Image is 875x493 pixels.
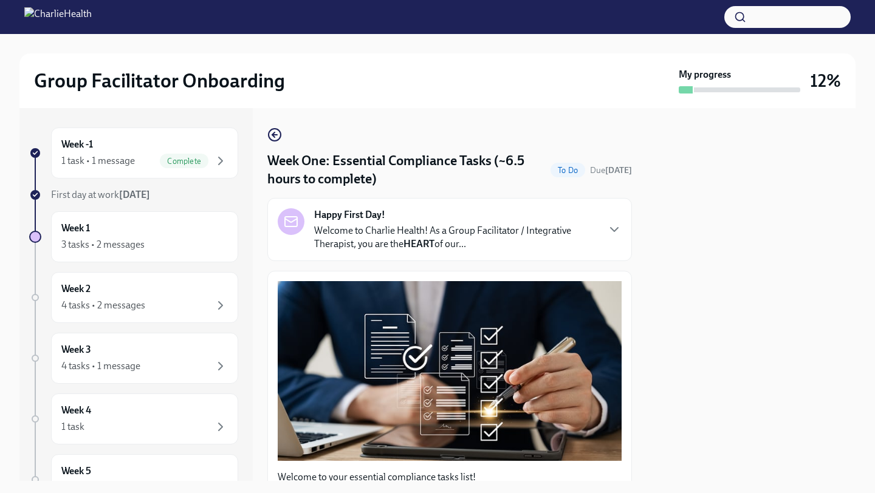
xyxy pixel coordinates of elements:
[29,333,238,384] a: Week 34 tasks • 1 message
[61,359,140,373] div: 4 tasks • 1 message
[61,154,135,168] div: 1 task • 1 message
[61,138,93,151] h6: Week -1
[278,281,622,460] button: Zoom image
[51,189,150,200] span: First day at work
[24,7,92,27] img: CharlieHealth
[61,222,90,235] h6: Week 1
[278,471,622,484] p: Welcome to your essential compliance tasks list!
[61,404,91,417] h6: Week 4
[29,393,238,444] a: Week 41 task
[61,299,145,312] div: 4 tasks • 2 messages
[605,165,632,175] strong: [DATE]
[29,188,238,202] a: First day at work[DATE]
[551,166,585,175] span: To Do
[61,343,91,356] h6: Week 3
[810,70,841,92] h3: 12%
[590,165,632,175] span: Due
[590,165,632,176] span: October 6th, 2025 10:00
[29,211,238,262] a: Week 13 tasks • 2 messages
[29,127,238,178] a: Week -11 task • 1 messageComplete
[267,152,546,188] h4: Week One: Essential Compliance Tasks (~6.5 hours to complete)
[61,282,91,296] h6: Week 2
[119,189,150,200] strong: [DATE]
[61,420,84,433] div: 1 task
[679,68,731,81] strong: My progress
[403,238,434,250] strong: HEART
[314,208,385,222] strong: Happy First Day!
[34,69,285,93] h2: Group Facilitator Onboarding
[61,464,91,478] h6: Week 5
[61,238,145,251] div: 3 tasks • 2 messages
[29,272,238,323] a: Week 24 tasks • 2 messages
[160,157,208,166] span: Complete
[314,224,597,251] p: Welcome to Charlie Health! As a Group Facilitator / Integrative Therapist, you are the of our...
